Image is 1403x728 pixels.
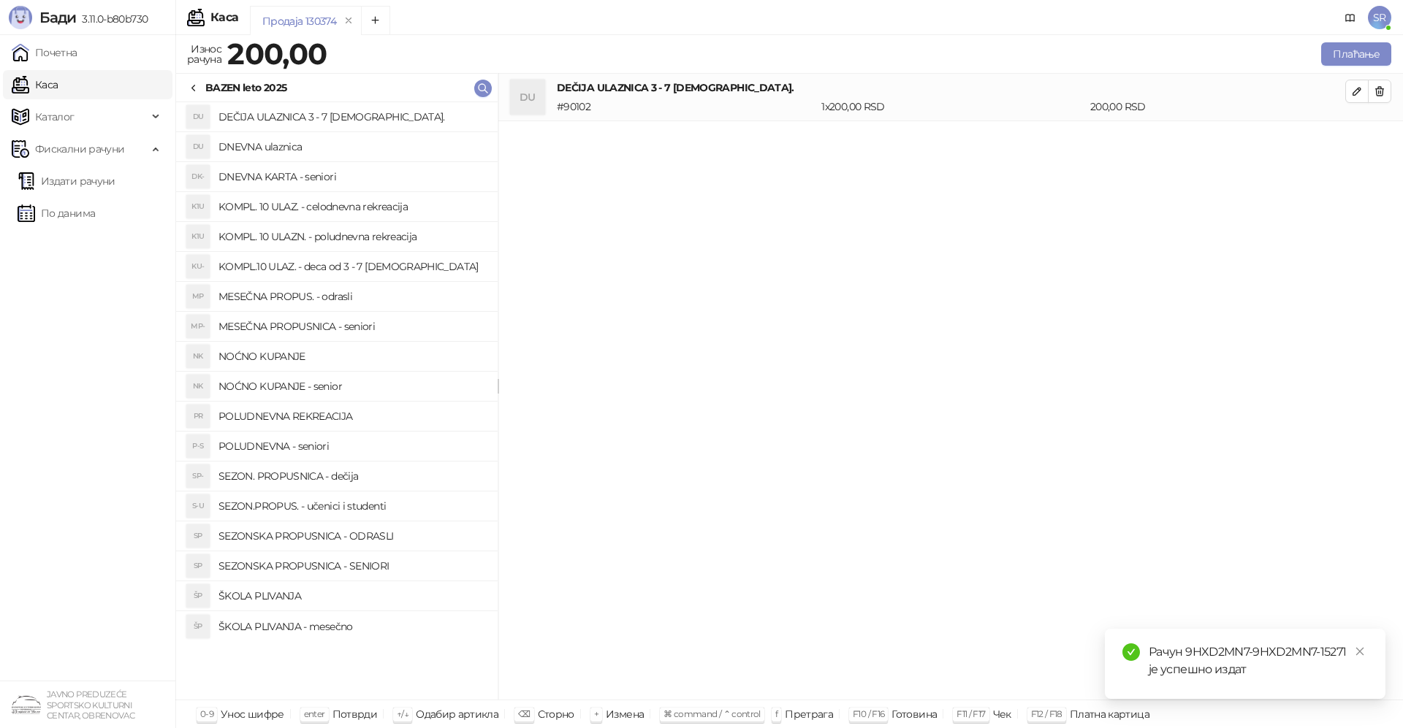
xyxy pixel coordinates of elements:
h4: NOĆNO KUPANJE - senior [218,375,486,398]
h4: SEZON. PROPUSNICA - dečija [218,464,486,488]
div: DU [510,80,545,115]
small: JAVNO PREDUZEĆE SPORTSKO KULTURNI CENTAR, OBRENOVAC [47,689,134,721]
h4: KOMPL.10 ULAZ. - deca od 3 - 7 [DEMOGRAPHIC_DATA] [218,255,486,278]
div: ŠP [186,615,210,638]
a: Почетна [12,38,77,67]
div: K1U [186,195,210,218]
img: Logo [9,6,32,29]
div: Рачун 9HXD2MN7-9HXD2MN7-15271 је успешно издат [1149,643,1368,678]
a: Документација [1339,6,1362,29]
div: BAZEN leto 2025 [205,80,286,96]
div: S-U [186,494,210,518]
h4: DNEVNA KARTA - seniori [218,165,486,188]
h4: SEZON.PROPUS. - učenici i studenti [218,494,486,518]
a: Close [1352,643,1368,659]
h4: DEČIJA ULAZNICA 3 - 7 [DEMOGRAPHIC_DATA]. [218,105,486,129]
h4: ŠKOLA PLIVANJA [218,584,486,608]
div: Унос шифре [221,705,284,724]
div: MP [186,285,210,308]
span: SR [1368,6,1391,29]
span: 3.11.0-b80b730 [76,12,148,26]
div: SP [186,554,210,578]
div: P-S [186,434,210,458]
div: PR [186,405,210,428]
div: SP [186,524,210,548]
div: DK- [186,165,210,188]
h4: KOMPL. 10 ULAZN. - poludnevna rekreacija [218,225,486,248]
span: ⌫ [518,708,530,719]
h4: MESEČNA PROPUS. - odrasli [218,285,486,308]
div: Платна картица [1070,705,1149,724]
a: По данима [18,199,95,228]
div: Чек [993,705,1011,724]
h4: KOMPL. 10 ULAZ. - celodnevna rekreacija [218,195,486,218]
h4: DNEVNA ulaznica [218,135,486,158]
button: Add tab [361,6,390,35]
div: MP- [186,315,210,338]
div: Потврди [332,705,378,724]
h4: ŠKOLA PLIVANJA - mesečno [218,615,486,638]
span: 0-9 [200,708,213,719]
span: F11 / F17 [957,708,985,719]
div: Претрага [785,705,833,724]
h4: POLUDNEVNA - seniori [218,434,486,458]
span: F12 / F18 [1031,708,1062,719]
span: check-circle [1122,643,1140,661]
div: NK [186,375,210,398]
div: 1 x 200,00 RSD [818,99,1087,115]
span: close [1355,646,1365,656]
h4: POLUDNEVNA REKREACIJA [218,405,486,428]
span: f [775,708,777,719]
span: Бади [39,9,76,26]
a: Каса [12,70,58,99]
h4: NOĆNO KUPANJE [218,345,486,368]
div: K1U [186,225,210,248]
div: # 90102 [554,99,818,115]
div: Сторно [538,705,574,724]
div: ŠP [186,584,210,608]
span: Каталог [35,102,75,131]
div: Продаја 130374 [262,13,336,29]
span: enter [304,708,325,719]
span: + [594,708,598,719]
div: grid [176,102,498,700]
h4: SEZONSKA PROPUSNICA - ODRASLI [218,524,486,548]
h4: DEČIJA ULAZNICA 3 - 7 [DEMOGRAPHIC_DATA]. [557,80,1345,96]
div: Износ рачуна [184,39,224,69]
span: ⌘ command / ⌃ control [664,708,761,719]
div: NK [186,345,210,368]
div: DU [186,135,210,158]
div: Измена [606,705,644,724]
img: 64x64-companyLogo-4a28e1f8-f217-46d7-badd-69a834a81aaf.png [12,690,41,719]
div: DU [186,105,210,129]
div: KU- [186,255,210,278]
h4: SEZONSKA PROPUSNICA - SENIORI [218,554,486,578]
div: Готовина [891,705,937,724]
strong: 200,00 [227,36,327,72]
h4: MESEČNA PROPUSNICA - seniori [218,315,486,338]
a: Издати рачуни [18,166,115,196]
div: Одабир артикла [416,705,498,724]
button: remove [339,15,358,27]
div: SP- [186,464,210,488]
span: Фискални рачуни [35,134,124,164]
button: Плаћање [1321,42,1391,66]
div: Каса [210,12,238,23]
span: ↑/↓ [397,708,408,719]
span: F10 / F16 [853,708,884,719]
div: 200,00 RSD [1087,99,1348,115]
